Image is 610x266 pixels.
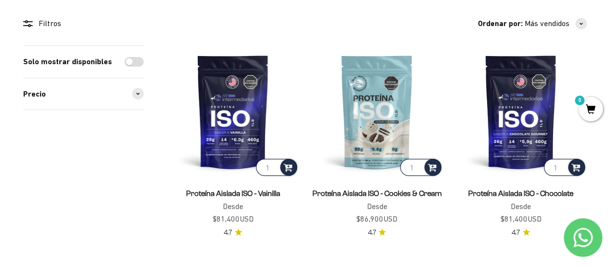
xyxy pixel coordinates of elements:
[500,200,541,225] sale-price: Desde
[224,227,242,238] a: 4.74.7 de 5.0 estrellas
[312,189,441,197] a: Proteína Aislada ISO - Cookies & Cream
[574,95,585,106] mark: 0
[525,17,569,30] span: Más vendidos
[478,17,523,30] span: Ordenar por:
[579,105,603,115] a: 0
[512,227,530,238] a: 4.74.7 de 5.0 estrellas
[356,200,397,225] sale-price: Desde
[525,17,587,30] button: Más vendidos
[367,227,386,238] a: 4.74.7 de 5.0 estrellas
[23,56,112,68] label: Solo mostrar disponibles
[512,227,520,238] span: 4.7
[367,227,376,238] span: 4.7
[23,17,144,30] div: Filtros
[23,78,144,110] summary: Precio
[224,227,232,238] span: 4.7
[213,200,254,225] sale-price: Desde
[356,213,397,225] span: $86,900USD
[468,189,573,197] a: Proteína Aislada ISO - Chocolate
[213,213,254,225] span: $81,400USD
[23,88,46,100] span: Precio
[500,213,541,225] span: $81,400USD
[186,189,280,197] a: Proteína Aislada ISO - Vainilla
